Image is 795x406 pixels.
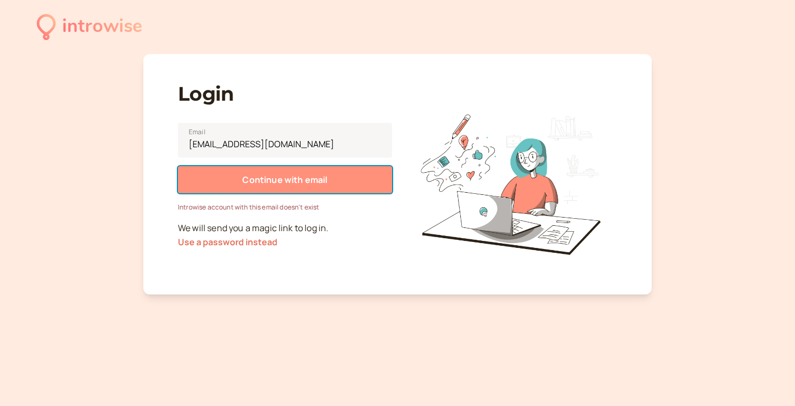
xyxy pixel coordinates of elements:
[178,202,392,212] div: Introwise account with this email doesn't exist
[178,82,392,106] h1: Login
[62,12,142,42] div: introwise
[37,12,142,42] a: introwise
[741,354,795,406] iframe: Chat Widget
[178,166,392,193] button: Continue with email
[189,127,206,137] span: Email
[178,221,392,250] p: We will send you a magic link to log in.
[242,174,327,186] span: Continue with email
[178,123,392,158] input: Email
[178,237,277,247] button: Use a password instead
